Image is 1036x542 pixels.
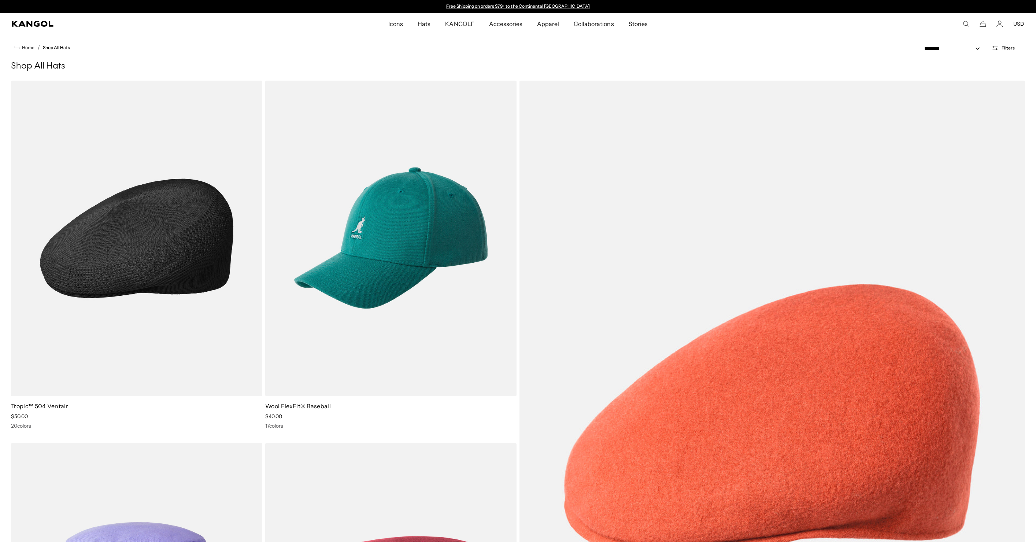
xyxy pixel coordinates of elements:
slideshow-component: Announcement bar [443,4,593,10]
div: Announcement [443,4,593,10]
a: Icons [381,13,410,34]
summary: Search here [963,21,969,27]
select: Sort by: Featured [921,45,987,52]
span: Icons [388,13,403,34]
a: Tropic™ 504 Ventair [11,402,68,410]
span: Hats [418,13,430,34]
img: Wool FlexFit® Baseball [265,81,517,396]
h1: Shop All Hats [11,61,1025,72]
a: Free Shipping on orders $79+ to the Continental [GEOGRAPHIC_DATA] [446,3,590,9]
a: Accessories [482,13,530,34]
span: Filters [1002,45,1015,51]
span: KANGOLF [445,13,474,34]
button: Open filters [987,45,1019,51]
div: 17 colors [265,423,517,429]
span: Collaborations [574,13,614,34]
button: USD [1013,21,1024,27]
a: Apparel [530,13,566,34]
a: Collaborations [566,13,621,34]
a: Kangol [12,21,258,27]
a: Stories [621,13,655,34]
span: Apparel [537,13,559,34]
span: $50.00 [11,413,28,420]
a: Hats [410,13,438,34]
button: Cart [980,21,986,27]
div: 20 colors [11,423,262,429]
span: Accessories [489,13,522,34]
span: Home [21,45,34,50]
a: Shop All Hats [43,45,70,50]
li: / [34,43,40,52]
a: KANGOLF [438,13,481,34]
span: Stories [629,13,648,34]
a: Account [996,21,1003,27]
span: $40.00 [265,413,282,420]
a: Wool FlexFit® Baseball [265,402,331,410]
img: Tropic™ 504 Ventair [11,81,262,396]
div: 1 of 2 [443,4,593,10]
a: Home [14,44,34,51]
